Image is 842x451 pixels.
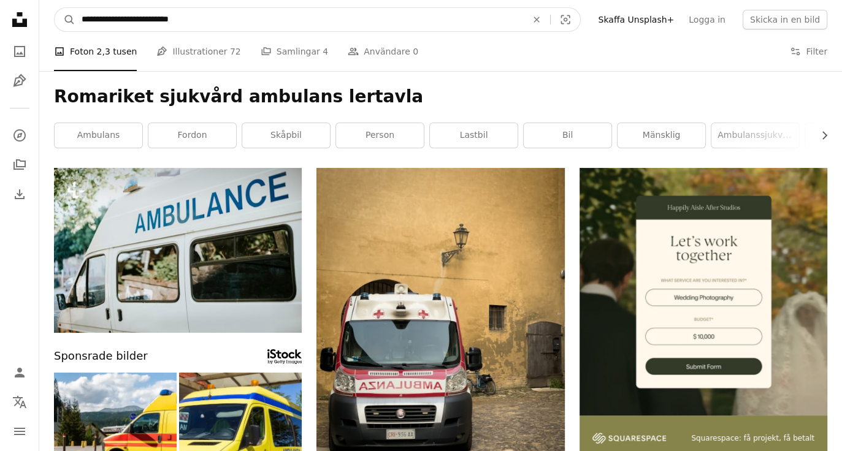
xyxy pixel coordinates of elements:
font: Romariket sjukvård ambulans lertavla [54,86,423,107]
a: Foton [7,39,32,64]
font: Skaffa Unsplash+ [598,15,674,25]
a: Hem — Unsplash [7,7,32,34]
form: Hitta visuella element på hela webbplatsen [54,7,581,32]
font: fordon [178,130,207,140]
img: Sidan av en brittisk ambulans [54,168,302,333]
a: Samlingar 4 [261,32,328,71]
font: 0 [413,47,418,56]
font: lastbil [460,130,488,140]
a: Användare 0 [348,32,418,71]
a: Skaffa Unsplash+ [591,10,681,29]
font: ambulans [77,130,120,140]
font: Samlingar [277,47,320,56]
font: bil [562,130,573,140]
font: Användare [364,47,410,56]
button: Skicka in en bild [743,10,827,29]
a: Illustrationer [7,69,32,93]
img: file-1747939142011-51e5cc87e3c9 [592,433,666,444]
a: Samlingar [7,153,32,177]
a: Sidan av en brittisk ambulans [54,244,302,256]
font: 72 [230,47,241,56]
a: En ambulans står parkerad i en gammal byggnad. [316,327,564,338]
button: Rensa [523,8,550,31]
button: Filter [790,32,827,71]
a: Nedladdningshistorik [7,182,32,207]
button: Språk [7,390,32,414]
font: mänsklig [643,130,681,140]
font: ambulanssjukvårdare [718,130,811,140]
a: mänsklig [618,123,705,148]
a: ambulans [55,123,142,148]
font: Logga in [689,15,725,25]
a: Logga in / Registrera dig [7,360,32,385]
button: Visuell sökning [551,8,580,31]
a: fordon [148,123,236,148]
button: Sök på Unsplash [55,8,75,31]
a: lastbil [430,123,518,148]
font: Sponsrade bilder [54,349,148,362]
a: Utforska [7,123,32,148]
font: Squarespace: få projekt, få betalt [691,434,814,442]
font: Illustrationer [172,47,227,56]
font: skåpbil [270,130,302,140]
button: Meny [7,419,32,444]
a: person [336,123,424,148]
button: skrolla listan åt höger [813,123,827,148]
font: person [366,130,394,140]
a: Logga in [681,10,733,29]
a: Illustrationer 72 [156,32,240,71]
font: Skicka in en bild [750,15,820,25]
a: skåpbil [242,123,330,148]
font: 4 [323,47,328,56]
a: ambulanssjukvårdare [711,123,799,148]
font: Filter [806,47,827,56]
img: file-1747939393036-2c53a76c450aimage [580,168,827,415]
a: bil [524,123,611,148]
